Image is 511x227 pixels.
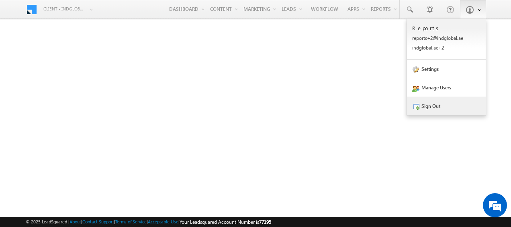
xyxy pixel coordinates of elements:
span: © 2025 LeadSquared | | | | | [26,218,271,226]
div: Chat with us now [42,42,135,53]
span: Your Leadsquared Account Number is [180,219,271,225]
a: Reports reports+2@indglobal.ae indglobal.ae+2 [407,19,486,60]
a: About [69,219,81,224]
p: indgl obal. ae+2 [412,45,480,51]
a: Settings [407,60,486,78]
a: Acceptable Use [148,219,178,224]
div: Minimize live chat window [132,4,151,23]
a: Contact Support [82,219,114,224]
img: d_60004797649_company_0_60004797649 [14,42,34,53]
p: repor ts+2@ indgl obal. ae [412,35,480,41]
span: Client - indglobal2 (77195) [43,5,86,13]
textarea: Type your message and hit 'Enter' [10,74,147,167]
a: Terms of Service [115,219,147,224]
p: Reports [412,25,480,31]
em: Start Chat [109,174,146,185]
a: Sign Out [407,97,486,115]
span: 77195 [259,219,271,225]
a: Manage Users [407,78,486,97]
